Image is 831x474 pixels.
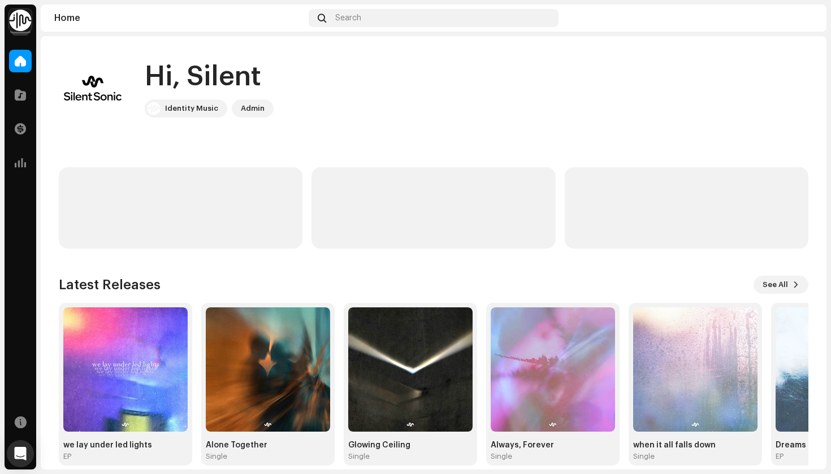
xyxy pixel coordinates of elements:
div: Alone Together [206,441,330,450]
span: See All [763,273,788,296]
div: EP [776,452,784,461]
img: f3529cf6-4306-4bde-a3d3-9184ef431f8a [795,9,813,27]
div: Hi, Silent [145,59,274,95]
img: d8df7b42-9abf-4215-8869-36b2890c8508 [491,307,615,432]
div: Single [348,452,370,461]
h3: Latest Releases [59,276,161,294]
img: f3529cf6-4306-4bde-a3d3-9184ef431f8a [59,54,127,122]
div: when it all falls down [633,441,758,450]
div: Single [491,452,512,461]
div: Glowing Ceiling [348,441,473,450]
div: Single [206,452,227,461]
img: b04f3770-3a72-4fd7-bdcb-26903e8a2876 [63,307,188,432]
img: 0f74c21f-6d1c-4dbc-9196-dbddad53419e [147,102,161,115]
button: See All [754,276,808,294]
div: Identity Music [165,102,218,115]
img: e401566d-9ad1-40c0-b6e1-c1d1addfbfd2 [348,307,473,432]
div: EP [63,452,71,461]
div: Single [633,452,655,461]
div: Home [54,14,304,23]
img: 0ebfe9b8-0bc9-4e90-9131-ddc42b5a87da [206,307,330,432]
img: 0f74c21f-6d1c-4dbc-9196-dbddad53419e [9,9,32,32]
span: Search [335,14,361,23]
div: Always, Forever [491,441,615,450]
div: Open Intercom Messenger [7,440,34,467]
img: b388f61b-6dae-4748-be70-071c00d0d93f [633,307,758,432]
div: Admin [241,102,265,115]
div: we lay under led lights [63,441,188,450]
